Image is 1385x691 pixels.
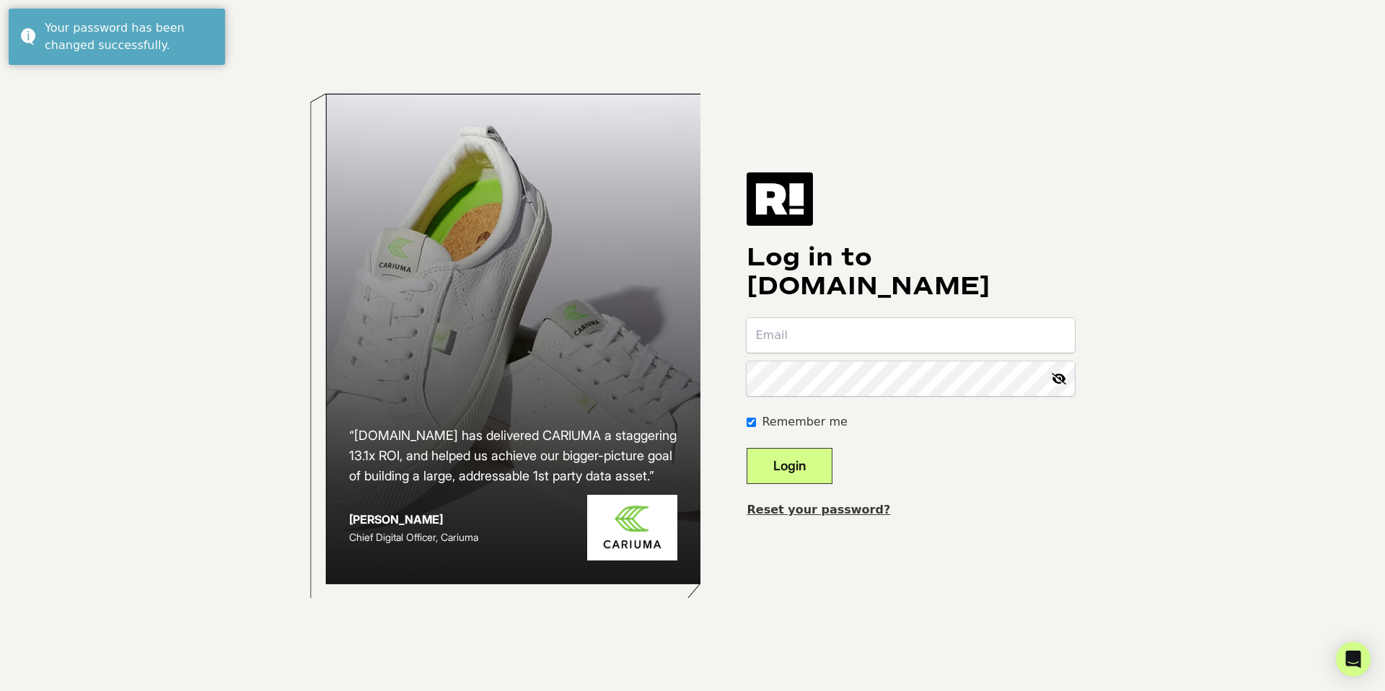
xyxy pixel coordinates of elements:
div: Open Intercom Messenger [1336,642,1371,677]
img: Retention.com [747,172,813,226]
div: Your password has been changed successfully. [45,19,214,54]
button: Login [747,448,832,484]
strong: [PERSON_NAME] [349,512,443,527]
img: Cariuma [587,495,677,560]
label: Remember me [762,413,847,431]
h1: Log in to [DOMAIN_NAME] [747,243,1075,301]
span: Chief Digital Officer, Cariuma [349,531,478,543]
input: Email [747,318,1075,353]
a: Reset your password? [747,503,890,516]
h2: “[DOMAIN_NAME] has delivered CARIUMA a staggering 13.1x ROI, and helped us achieve our bigger-pic... [349,426,678,486]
